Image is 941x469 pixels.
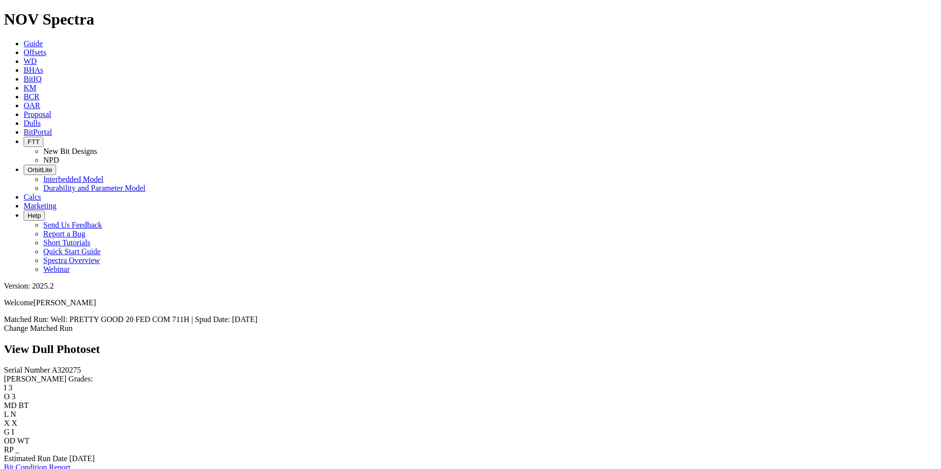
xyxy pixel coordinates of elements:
[17,437,30,445] span: WT
[43,238,91,247] a: Short Tutorials
[4,282,937,291] div: Version: 2025.2
[4,419,10,427] label: X
[24,84,36,92] a: KM
[12,392,16,401] span: 3
[24,101,40,110] a: OAR
[4,324,73,332] a: Change Matched Run
[24,137,43,147] button: FTT
[12,419,18,427] span: X
[24,75,41,83] a: BitIQ
[24,110,51,118] a: Proposal
[4,410,8,418] label: L
[4,445,13,454] label: RP
[24,165,56,175] button: OrbitLite
[33,298,96,307] span: [PERSON_NAME]
[51,315,257,323] span: Well: PRETTY GOOD 20 FED COM 711H | Spud Date: [DATE]
[43,230,85,238] a: Report a Bug
[4,383,6,392] label: I
[4,298,937,307] p: Welcome
[24,210,45,221] button: Help
[43,265,70,273] a: Webinar
[43,156,59,164] a: NPD
[28,166,52,174] span: OrbitLite
[10,410,16,418] span: N
[43,175,103,183] a: Interbedded Model
[24,202,57,210] a: Marketing
[8,383,12,392] span: 3
[43,256,100,264] a: Spectra Overview
[24,128,52,136] a: BitPortal
[24,66,43,74] a: BHAs
[43,221,102,229] a: Send Us Feedback
[28,212,41,219] span: Help
[69,454,95,463] span: [DATE]
[4,392,10,401] label: O
[15,445,19,454] span: _
[4,375,937,383] div: [PERSON_NAME] Grades:
[19,401,29,410] span: BT
[4,10,937,29] h1: NOV Spectra
[52,366,81,374] span: A320275
[4,428,10,436] label: G
[4,366,50,374] label: Serial Number
[24,39,43,48] a: Guide
[24,92,39,101] a: BCR
[4,343,937,356] h2: View Dull Photoset
[4,401,17,410] label: MD
[4,315,49,323] span: Matched Run:
[12,428,14,436] span: I
[43,184,146,192] a: Durability and Parameter Model
[43,147,97,155] a: New Bit Designs
[4,437,15,445] label: OD
[28,138,39,146] span: FTT
[24,193,41,201] a: Calcs
[4,454,67,463] label: Estimated Run Date
[24,57,37,65] a: WD
[24,48,46,57] a: Offsets
[43,247,100,256] a: Quick Start Guide
[24,119,41,127] a: Dulls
